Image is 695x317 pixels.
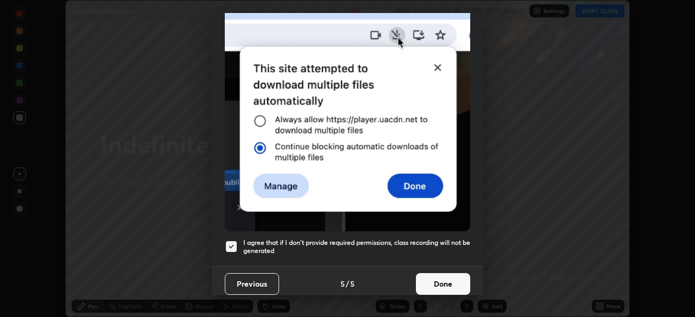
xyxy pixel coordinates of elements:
h4: 5 [350,278,355,289]
h4: / [346,278,349,289]
h4: 5 [340,278,345,289]
h5: I agree that if I don't provide required permissions, class recording will not be generated [243,238,470,255]
button: Previous [225,273,279,295]
button: Done [416,273,470,295]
